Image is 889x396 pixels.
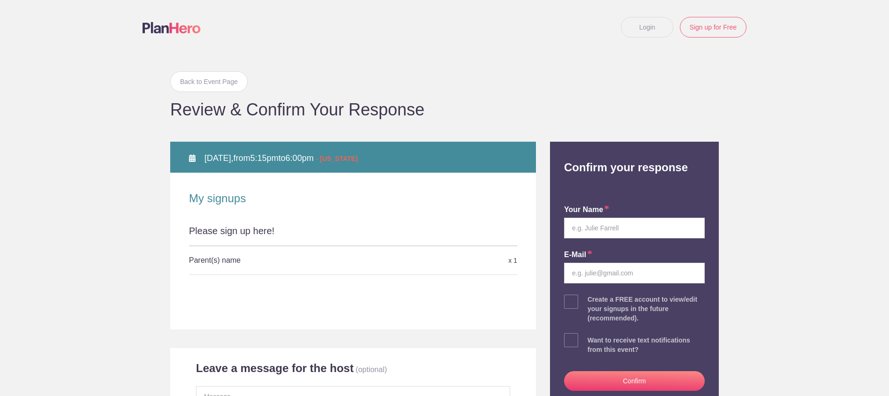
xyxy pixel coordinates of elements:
input: e.g. julie@gmail.com [564,263,705,283]
span: from to [204,153,358,163]
label: E-mail [564,250,592,260]
h2: My signups [189,191,517,206]
div: Want to receive text notifications from this event? [588,335,705,354]
input: e.g. Julie Farrell [564,218,705,238]
button: Confirm [564,371,705,391]
a: Login [621,17,673,38]
a: Back to Event Page [170,71,248,92]
span: [DATE], [204,153,234,163]
label: your name [564,205,609,215]
p: (optional) [356,366,387,373]
div: Create a FREE account to view/edit your signups in the future (recommended). [588,295,705,323]
span: - [US_STATE] [316,155,358,162]
span: 6:00pm [286,153,314,163]
h5: Parent(s) name [189,251,408,270]
img: Calendar alt [189,154,196,162]
span: 5:15pm [250,153,279,163]
a: Sign up for Free [680,17,746,38]
img: Logo main planhero [143,22,201,33]
div: Please sign up here! [189,224,517,246]
h2: Leave a message for the host [196,361,354,375]
div: x 1 [408,252,517,269]
h2: Confirm your response [557,142,712,175]
h1: Review & Confirm Your Response [170,101,719,118]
